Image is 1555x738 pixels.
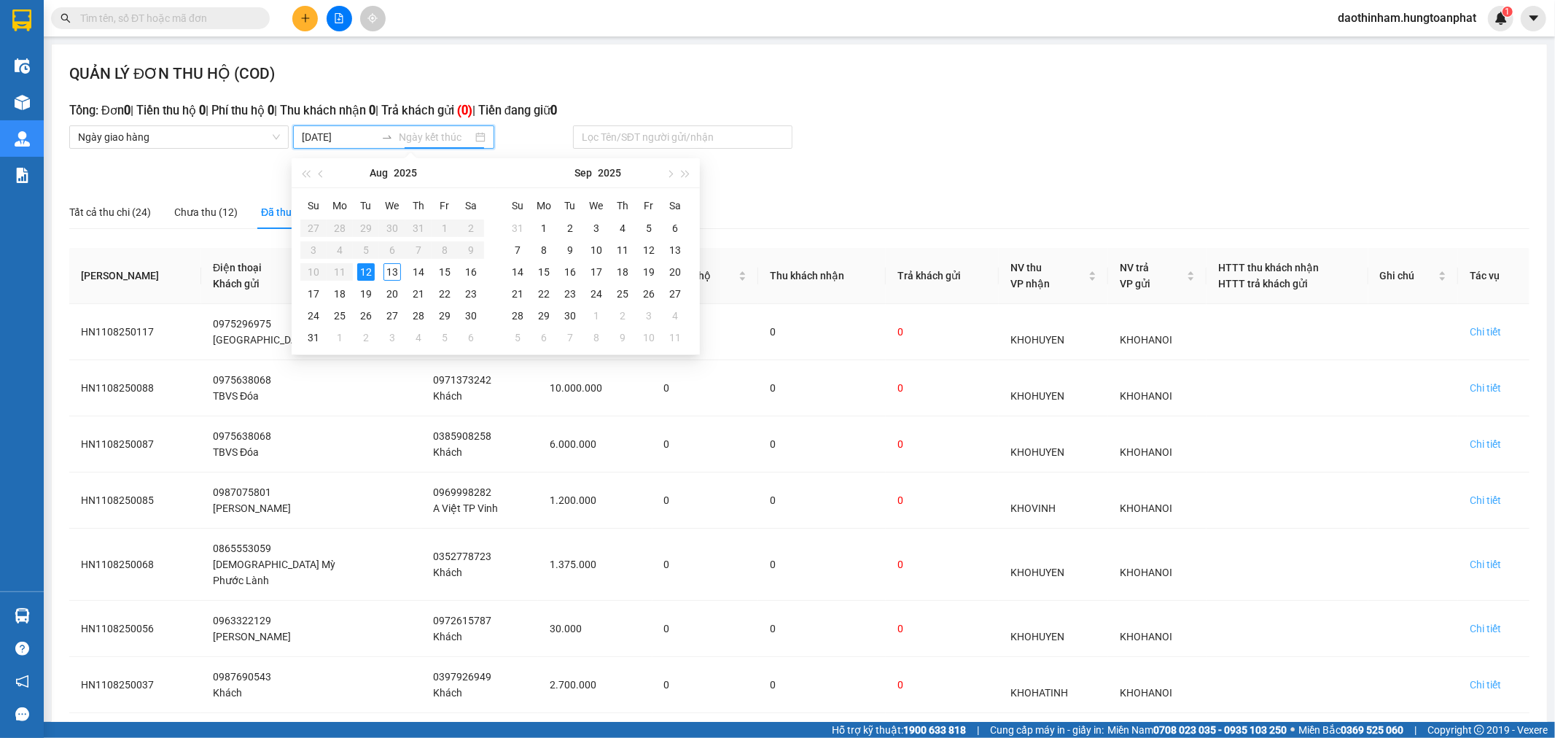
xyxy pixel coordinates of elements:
[213,486,271,498] span: 0987075801
[583,283,609,305] td: 2025-09-24
[327,305,353,327] td: 2025-08-25
[666,241,684,259] div: 13
[614,241,631,259] div: 11
[213,559,335,586] span: [DEMOGRAPHIC_DATA] Mỳ Phước Lành
[1326,9,1488,27] span: daothinham.hungtoanphat
[432,283,458,305] td: 2025-08-22
[583,305,609,327] td: 2025-10-01
[213,278,260,290] span: Khách gửi
[69,62,275,86] h2: QUẢN LÝ ĐƠN THU HỘ (COD)
[1298,722,1403,738] span: Miền Bắc
[1010,446,1064,458] span: KHOHUYEN
[770,556,873,572] div: 0
[662,194,688,217] th: Sa
[379,261,405,283] td: 2025-08-13
[1010,390,1064,402] span: KHOHUYEN
[80,10,252,26] input: Tìm tên, số ĐT hoặc mã đơn
[433,671,491,683] span: 0397926949
[897,380,987,396] div: 0
[331,329,348,346] div: 1
[614,285,631,303] div: 25
[379,305,405,327] td: 2025-08-27
[1120,502,1172,514] span: KHOHANOI
[664,559,670,570] span: 0
[1120,278,1150,290] span: VP gửi
[664,494,670,506] span: 0
[458,327,484,349] td: 2025-09-06
[583,194,609,217] th: We
[1010,262,1042,273] span: NV thu
[770,621,873,637] div: 0
[1010,687,1068,699] span: KHOHATINH
[1218,278,1308,290] span: HTTT trả khách gửi
[1010,334,1064,346] span: KHOHUYEN
[353,261,379,283] td: 2025-08-12
[15,168,30,183] img: solution-icon
[69,529,201,601] td: HN1108250068
[535,307,553,325] div: 29
[583,327,609,349] td: 2025-10-08
[370,158,388,187] button: Aug
[1010,278,1050,290] span: VP nhận
[379,194,405,217] th: We
[557,327,583,349] td: 2025-10-07
[331,285,348,303] div: 18
[433,374,491,386] span: 0971373242
[550,677,640,693] div: 2.700.000
[383,285,401,303] div: 20
[583,217,609,239] td: 2025-09-03
[588,285,605,303] div: 24
[897,492,987,508] div: 0
[662,305,688,327] td: 2025-10-04
[78,126,280,148] span: Ngày giao hàng
[15,675,29,688] span: notification
[535,220,553,237] div: 1
[213,671,271,683] span: 0987690543
[640,285,658,303] div: 26
[458,305,484,327] td: 2025-08-30
[357,329,375,346] div: 2
[557,305,583,327] td: 2025-09-30
[353,305,379,327] td: 2025-08-26
[367,13,378,23] span: aim
[990,722,1104,738] span: Cung cấp máy in - giấy in:
[509,307,526,325] div: 28
[770,492,873,508] div: 0
[1120,446,1172,458] span: KHOHANOI
[1470,677,1501,693] div: Chi tiết đơn hàng
[662,239,688,261] td: 2025-09-13
[666,263,684,281] div: 20
[574,158,592,187] button: Sep
[509,263,526,281] div: 14
[614,329,631,346] div: 9
[410,307,427,325] div: 28
[664,679,670,691] span: 0
[1414,722,1416,738] span: |
[213,334,311,346] span: [GEOGRAPHIC_DATA]
[588,307,605,325] div: 1
[432,194,458,217] th: Fr
[15,131,30,147] img: warehouse-icon
[433,430,491,442] span: 0385908258
[1010,567,1064,578] span: KHOHUYEN
[609,217,636,239] td: 2025-09-04
[557,261,583,283] td: 2025-09-16
[636,305,662,327] td: 2025-10-03
[410,329,427,346] div: 4
[433,502,498,514] span: A Việt TP Vinh
[61,13,71,23] span: search
[636,194,662,217] th: Fr
[1470,621,1501,637] div: Chi tiết đơn hàng
[504,261,531,283] td: 2025-09-14
[1521,6,1546,31] button: caret-down
[640,307,658,325] div: 3
[433,631,462,642] span: Khách
[531,194,557,217] th: Mo
[327,194,353,217] th: Mo
[292,6,318,31] button: plus
[903,724,966,736] strong: 1900 633 818
[770,436,873,452] div: 0
[832,722,966,738] span: Hỗ trợ kỹ thuật:
[405,194,432,217] th: Th
[433,486,491,498] span: 0969998282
